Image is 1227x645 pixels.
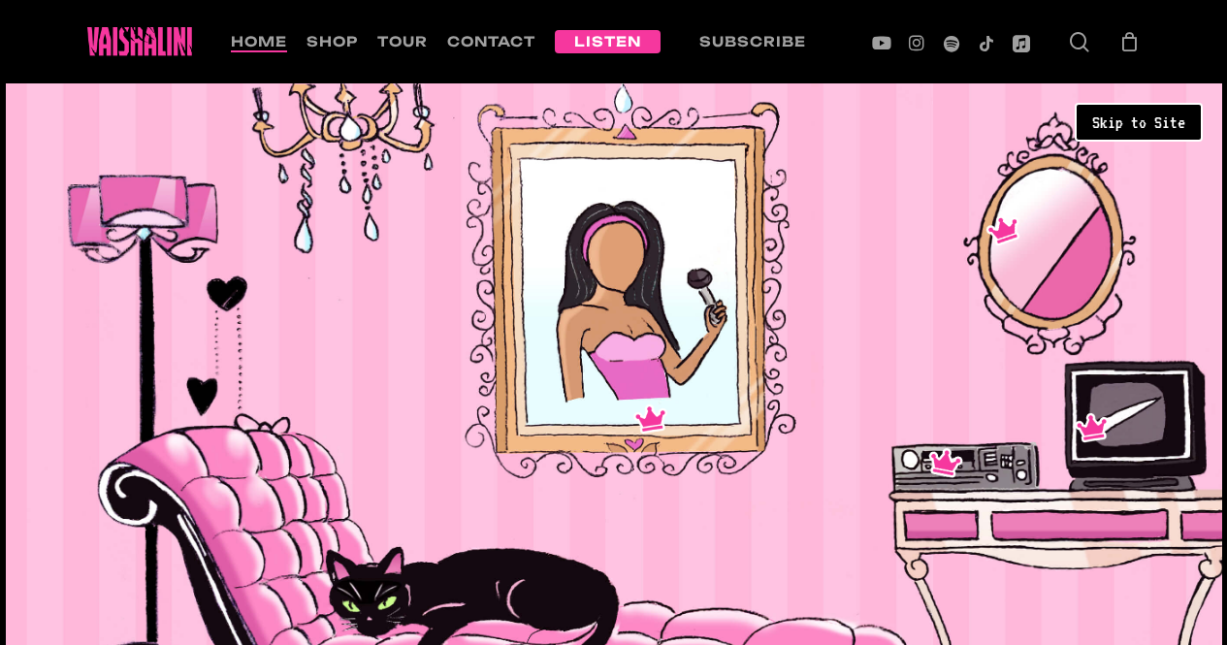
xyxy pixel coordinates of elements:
button: Skip to Site [1075,103,1203,142]
a: tour [377,33,428,50]
img: videos-star [1072,410,1114,447]
img: mirror-star [982,209,1028,250]
a: home [231,33,287,50]
a: listen [555,33,661,50]
img: music-star [921,441,968,483]
img: Vaishalini [87,27,192,56]
span: shop [307,33,358,49]
img: about-star [630,402,671,438]
span: listen [574,33,641,49]
a: contact [447,33,535,50]
a: shop [307,33,358,50]
span: contact [447,33,535,49]
a: Subscribe [680,33,825,50]
span: home [231,33,287,49]
span: tour [377,33,428,49]
span: Subscribe [699,33,806,49]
